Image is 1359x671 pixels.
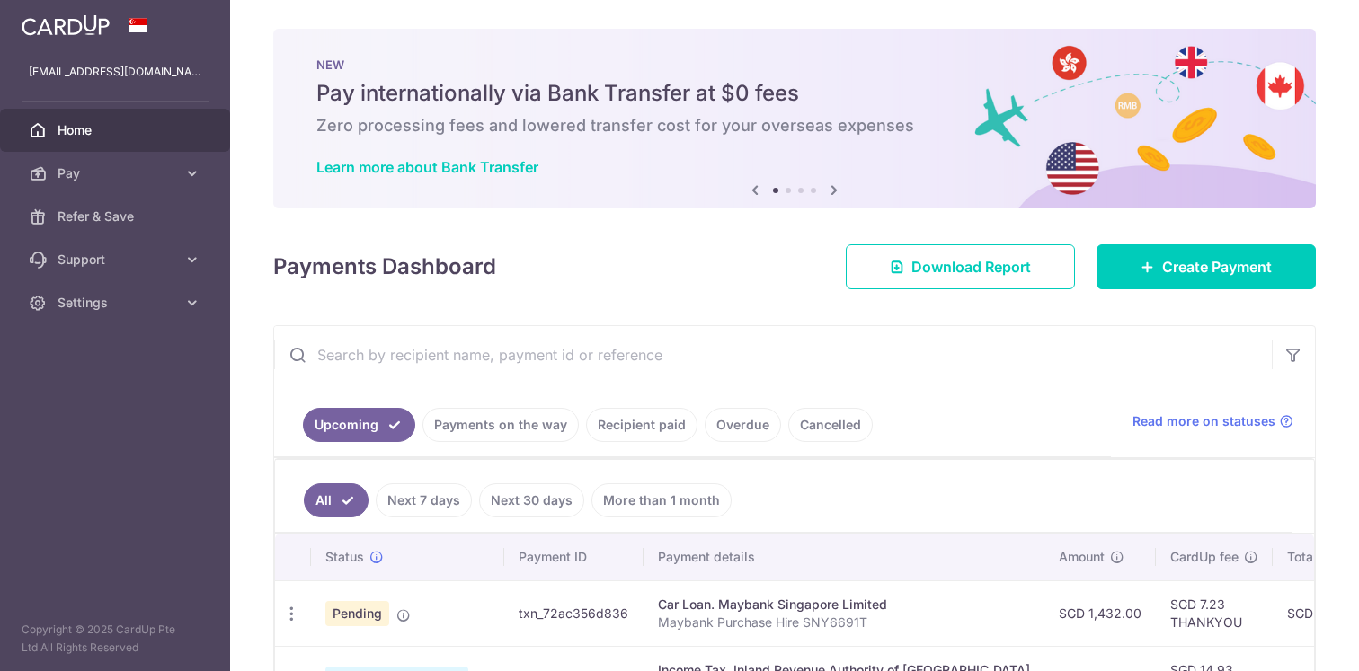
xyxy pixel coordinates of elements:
a: All [304,483,369,517]
img: CardUp [22,14,110,36]
td: SGD 7.23 THANKYOU [1156,580,1273,646]
span: Read more on statuses [1132,412,1275,430]
a: Overdue [705,408,781,442]
h4: Payments Dashboard [273,251,496,283]
p: Maybank Purchase Hire SNY6691T [658,614,1030,631]
span: Download Report [911,256,1031,278]
a: Next 7 days [376,483,472,517]
input: Search by recipient name, payment id or reference [274,326,1272,384]
p: [EMAIL_ADDRESS][DOMAIN_NAME] [29,63,201,81]
span: Refer & Save [58,207,176,225]
span: Amount [1059,548,1105,566]
div: Car Loan. Maybank Singapore Limited [658,596,1030,614]
a: Recipient paid [586,408,697,442]
span: Create Payment [1162,256,1272,278]
span: Pay [58,164,176,182]
a: Read more on statuses [1132,412,1293,430]
span: Support [58,251,176,269]
p: NEW [316,57,1273,72]
span: Settings [58,294,176,312]
a: Create Payment [1097,244,1316,289]
span: Total amt. [1287,548,1346,566]
th: Payment details [644,534,1044,580]
th: Payment ID [504,534,644,580]
a: Cancelled [788,408,873,442]
a: Learn more about Bank Transfer [316,158,538,176]
span: Pending [325,601,389,626]
a: Upcoming [303,408,415,442]
a: More than 1 month [591,483,732,517]
span: Home [58,121,176,139]
a: Next 30 days [479,483,584,517]
a: Payments on the way [422,408,579,442]
td: txn_72ac356d836 [504,580,644,646]
td: SGD 1,432.00 [1044,580,1156,646]
span: Status [325,548,364,566]
h5: Pay internationally via Bank Transfer at $0 fees [316,79,1273,108]
span: CardUp fee [1170,548,1239,566]
img: Bank transfer banner [273,29,1316,208]
a: Download Report [846,244,1075,289]
h6: Zero processing fees and lowered transfer cost for your overseas expenses [316,115,1273,137]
